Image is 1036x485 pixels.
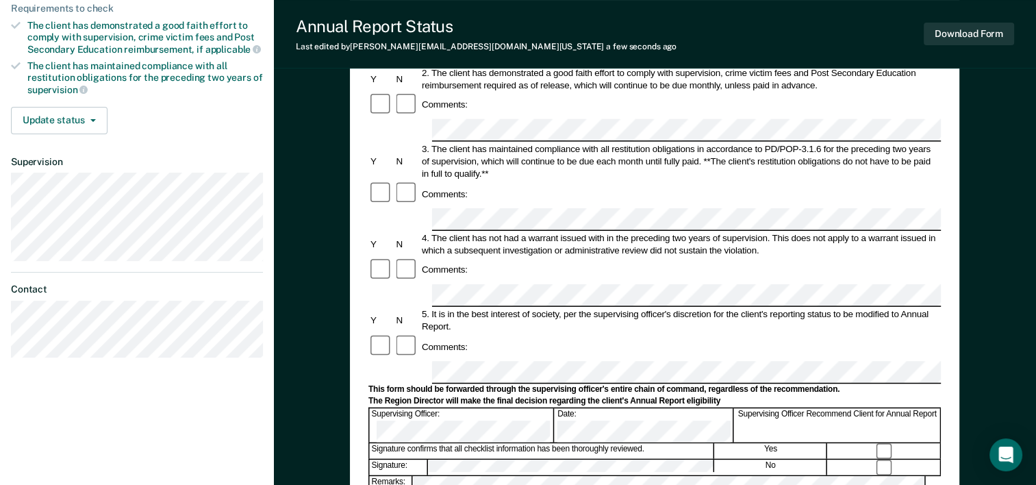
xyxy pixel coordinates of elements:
div: Open Intercom Messenger [989,438,1022,471]
div: Y [368,314,394,327]
div: 5. It is in the best interest of society, per the supervising officer's discretion for the client... [420,308,941,333]
span: a few seconds ago [606,42,677,51]
div: Supervising Officer Recommend Client for Annual Report [735,409,941,443]
div: Y [368,73,394,85]
div: The client has demonstrated a good faith effort to comply with supervision, crime victim fees and... [27,20,263,55]
div: Supervising Officer: [370,409,555,443]
div: N [394,155,420,167]
dt: Contact [11,284,263,295]
div: 2. The client has demonstrated a good faith effort to comply with supervision, crime victim fees ... [420,66,941,91]
div: N [394,238,420,250]
div: N [394,73,420,85]
div: N [394,314,420,327]
span: supervision [27,84,88,95]
div: No [715,460,827,475]
button: Download Form [924,23,1014,45]
div: 3. The client has maintained compliance with all restitution obligations in accordance to PD/POP-... [420,142,941,179]
span: applicable [205,44,261,55]
button: Update status [11,107,108,134]
div: Y [368,238,394,250]
div: Signature: [370,460,428,475]
div: Comments: [420,99,470,111]
div: This form should be forwarded through the supervising officer's entire chain of command, regardle... [368,384,941,395]
div: Comments: [420,188,470,200]
div: Comments: [420,340,470,353]
div: Date: [555,409,733,443]
div: The Region Director will make the final decision regarding the client's Annual Report eligibility [368,396,941,407]
div: 4. The client has not had a warrant issued with in the preceding two years of supervision. This d... [420,232,941,256]
div: Signature confirms that all checklist information has been thoroughly reviewed. [370,444,714,459]
div: Y [368,155,394,167]
div: Requirements to check [11,3,263,14]
div: Annual Report Status [296,16,677,36]
dt: Supervision [11,156,263,168]
div: Last edited by [PERSON_NAME][EMAIL_ADDRESS][DOMAIN_NAME][US_STATE] [296,42,677,51]
div: Comments: [420,264,470,276]
div: The client has maintained compliance with all restitution obligations for the preceding two years of [27,60,263,95]
div: Yes [715,444,827,459]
